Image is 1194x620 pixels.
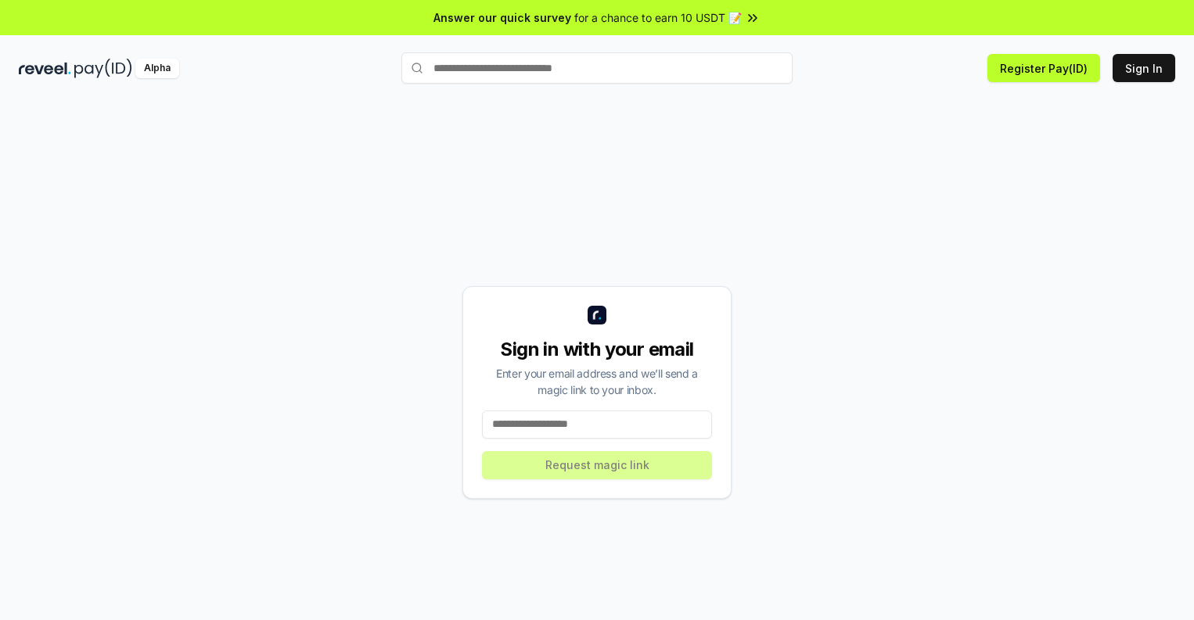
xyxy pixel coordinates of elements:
span: Answer our quick survey [433,9,571,26]
button: Register Pay(ID) [987,54,1100,82]
div: Enter your email address and we’ll send a magic link to your inbox. [482,365,712,398]
img: pay_id [74,59,132,78]
span: for a chance to earn 10 USDT 📝 [574,9,742,26]
div: Sign in with your email [482,337,712,362]
img: logo_small [588,306,606,324]
img: reveel_dark [19,59,71,78]
div: Alpha [135,59,179,78]
button: Sign In [1113,54,1175,82]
